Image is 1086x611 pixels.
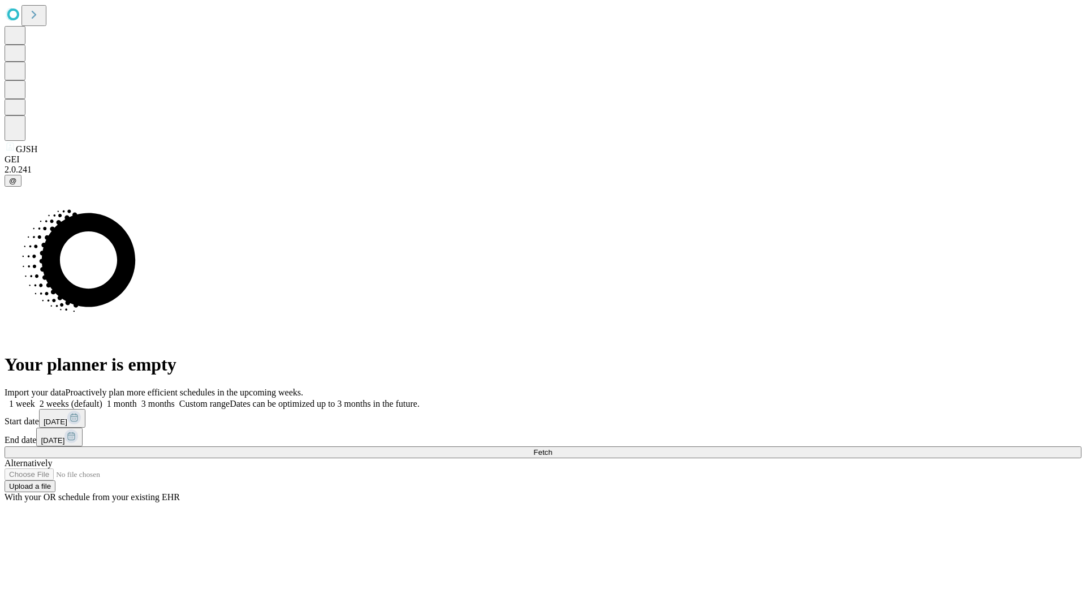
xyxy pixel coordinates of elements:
span: 3 months [141,399,175,408]
span: Proactively plan more efficient schedules in the upcoming weeks. [66,388,303,397]
div: 2.0.241 [5,165,1081,175]
h1: Your planner is empty [5,354,1081,375]
span: @ [9,177,17,185]
button: Upload a file [5,480,55,492]
span: Import your data [5,388,66,397]
div: GEI [5,154,1081,165]
span: 1 month [107,399,137,408]
span: [DATE] [41,436,64,445]
span: Fetch [533,448,552,457]
div: Start date [5,409,1081,428]
button: @ [5,175,21,187]
span: 2 weeks (default) [40,399,102,408]
span: Dates can be optimized up to 3 months in the future. [230,399,419,408]
span: Custom range [179,399,230,408]
span: Alternatively [5,458,52,468]
div: End date [5,428,1081,446]
span: GJSH [16,144,37,154]
span: [DATE] [44,418,67,426]
button: [DATE] [36,428,83,446]
span: With your OR schedule from your existing EHR [5,492,180,502]
button: [DATE] [39,409,85,428]
span: 1 week [9,399,35,408]
button: Fetch [5,446,1081,458]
